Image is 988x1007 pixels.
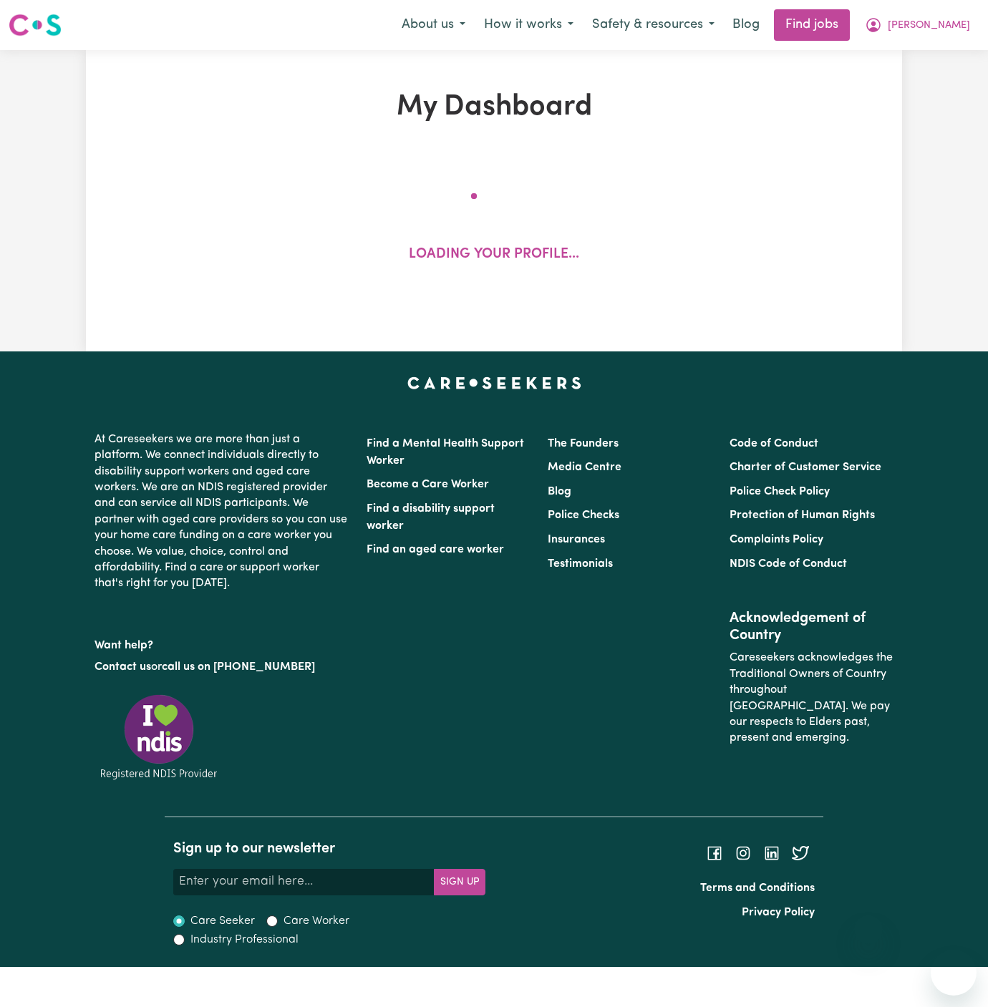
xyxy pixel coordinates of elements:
[284,913,349,930] label: Care Worker
[730,462,881,473] a: Charter of Customer Service
[434,869,485,895] button: Subscribe
[367,479,489,490] a: Become a Care Worker
[730,558,847,570] a: NDIS Code of Conduct
[162,661,315,673] a: call us on [PHONE_NUMBER]
[475,10,583,40] button: How it works
[367,438,524,467] a: Find a Mental Health Support Worker
[409,245,579,266] p: Loading your profile...
[742,907,815,918] a: Privacy Policy
[190,931,299,948] label: Industry Professional
[95,653,349,681] p: or
[548,558,613,570] a: Testimonials
[548,438,619,449] a: The Founders
[706,847,723,858] a: Follow Careseekers on Facebook
[583,10,724,40] button: Safety & resources
[367,503,495,532] a: Find a disability support worker
[95,632,349,653] p: Want help?
[854,915,883,944] iframe: Close message
[730,510,875,521] a: Protection of Human Rights
[730,486,830,497] a: Police Check Policy
[548,486,571,497] a: Blog
[548,462,621,473] a: Media Centre
[730,644,893,751] p: Careseekers acknowledges the Traditional Owners of Country throughout [GEOGRAPHIC_DATA]. We pay o...
[95,661,151,673] a: Contact us
[367,544,504,555] a: Find an aged care worker
[407,377,581,389] a: Careseekers home page
[724,9,768,41] a: Blog
[548,510,619,521] a: Police Checks
[548,534,605,545] a: Insurances
[173,869,435,895] input: Enter your email here...
[763,847,780,858] a: Follow Careseekers on LinkedIn
[888,18,970,34] span: [PERSON_NAME]
[190,913,255,930] label: Care Seeker
[792,847,809,858] a: Follow Careseekers on Twitter
[392,10,475,40] button: About us
[931,950,977,996] iframe: Button to launch messaging window
[95,692,223,782] img: Registered NDIS provider
[231,90,757,125] h1: My Dashboard
[856,10,979,40] button: My Account
[9,12,62,38] img: Careseekers logo
[95,426,349,598] p: At Careseekers we are more than just a platform. We connect individuals directly to disability su...
[173,840,485,857] h2: Sign up to our newsletter
[735,847,752,858] a: Follow Careseekers on Instagram
[730,610,893,644] h2: Acknowledgement of Country
[774,9,850,41] a: Find jobs
[700,882,815,894] a: Terms and Conditions
[730,534,823,545] a: Complaints Policy
[9,9,62,42] a: Careseekers logo
[730,438,818,449] a: Code of Conduct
